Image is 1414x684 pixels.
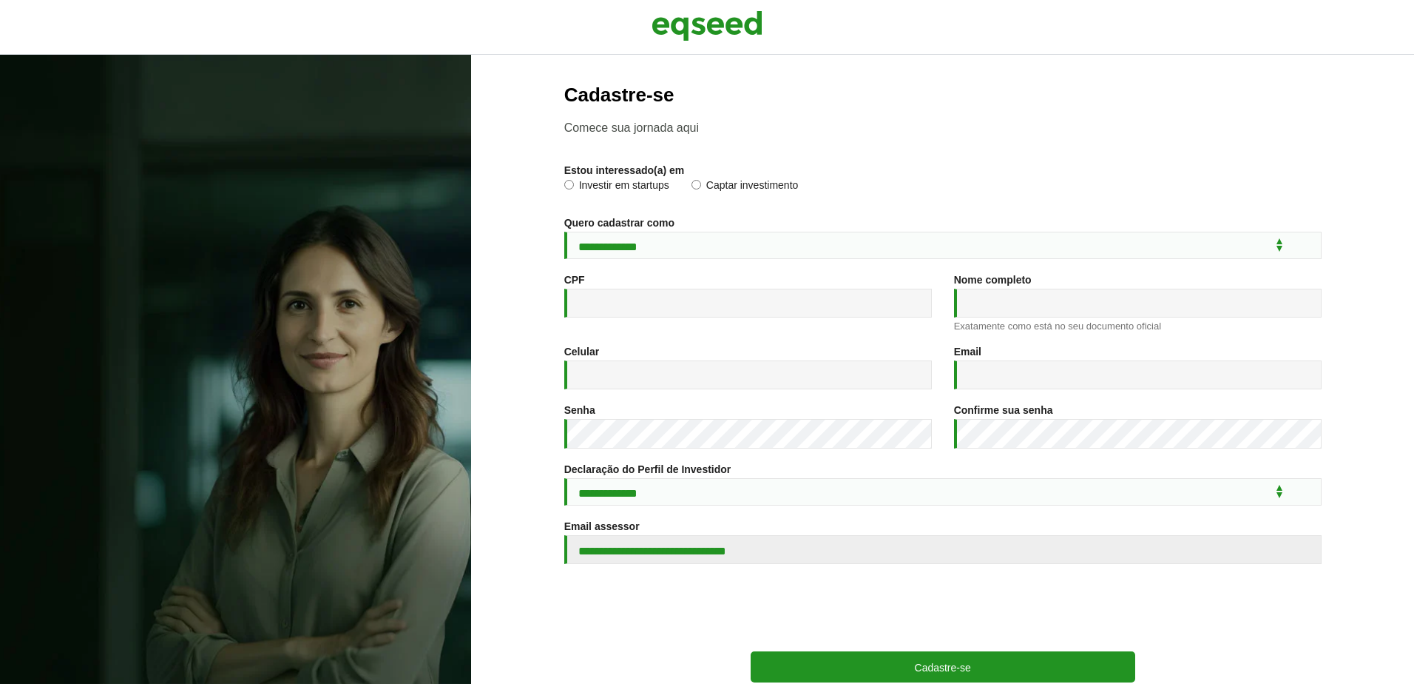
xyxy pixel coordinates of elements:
[691,180,701,190] input: Captar investimento
[954,405,1053,415] label: Confirme sua senha
[564,346,599,357] label: Celular
[564,121,1322,135] p: Comece sua jornada aqui
[751,651,1135,683] button: Cadastre-se
[564,218,674,228] label: Quero cadastrar como
[564,84,1322,106] h2: Cadastre-se
[564,165,685,175] label: Estou interessado(a) em
[954,321,1322,331] div: Exatamente como está no seu documento oficial
[564,405,595,415] label: Senha
[954,346,981,357] label: Email
[564,275,585,285] label: CPF
[954,275,1032,285] label: Nome completo
[564,180,669,195] label: Investir em startups
[564,180,574,190] input: Investir em startups
[564,521,640,532] label: Email assessor
[831,579,1055,637] iframe: reCAPTCHA
[564,464,731,475] label: Declaração do Perfil de Investidor
[691,180,799,195] label: Captar investimento
[652,7,762,44] img: EqSeed Logo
